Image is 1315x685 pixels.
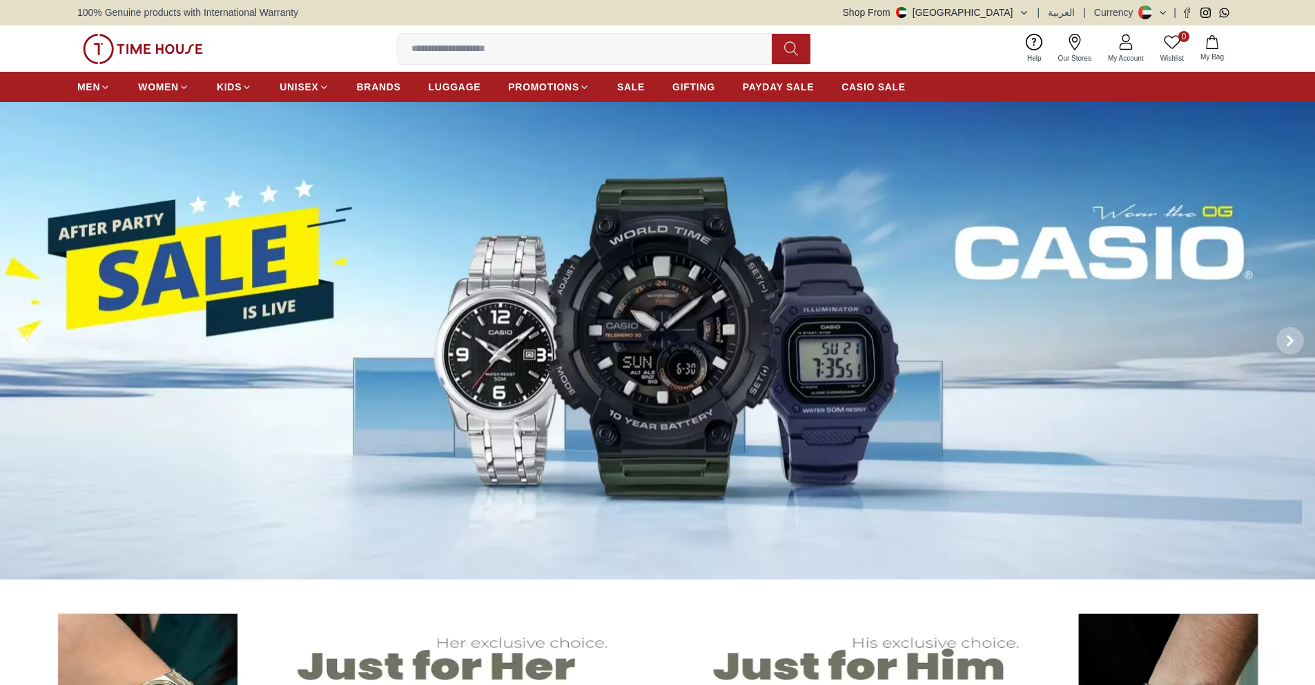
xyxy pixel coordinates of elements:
span: Our Stores [1053,53,1097,63]
span: | [1083,6,1086,19]
span: UNISEX [280,80,318,94]
a: Help [1019,31,1050,66]
a: Facebook [1182,8,1192,18]
span: PAYDAY SALE [743,80,814,94]
img: United Arab Emirates [896,7,907,18]
span: | [1173,6,1176,19]
span: MEN [77,80,100,94]
a: GIFTING [672,75,715,99]
a: PROMOTIONS [508,75,590,99]
span: WOMEN [138,80,179,94]
a: CASIO SALE [841,75,906,99]
button: العربية [1048,6,1075,19]
button: Shop From[GEOGRAPHIC_DATA] [843,6,1029,19]
span: 100% Genuine products with International Warranty [77,6,298,19]
a: LUGGAGE [429,75,481,99]
span: KIDS [217,80,242,94]
a: SALE [617,75,645,99]
a: Whatsapp [1219,8,1229,18]
span: SALE [617,80,645,94]
span: LUGGAGE [429,80,481,94]
a: BRANDS [357,75,401,99]
img: ... [83,34,203,64]
span: My Account [1102,53,1149,63]
span: PROMOTIONS [508,80,579,94]
a: UNISEX [280,75,329,99]
span: GIFTING [672,80,715,94]
a: KIDS [217,75,252,99]
a: Instagram [1200,8,1211,18]
a: WOMEN [138,75,189,99]
button: My Bag [1192,32,1232,65]
div: Currency [1094,6,1139,19]
a: Our Stores [1050,31,1100,66]
span: Wishlist [1155,53,1189,63]
a: MEN [77,75,110,99]
span: Help [1022,53,1047,63]
span: CASIO SALE [841,80,906,94]
span: | [1038,6,1040,19]
a: 0Wishlist [1152,31,1192,66]
span: 0 [1178,31,1189,42]
a: PAYDAY SALE [743,75,814,99]
span: My Bag [1195,52,1229,62]
span: BRANDS [357,80,401,94]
